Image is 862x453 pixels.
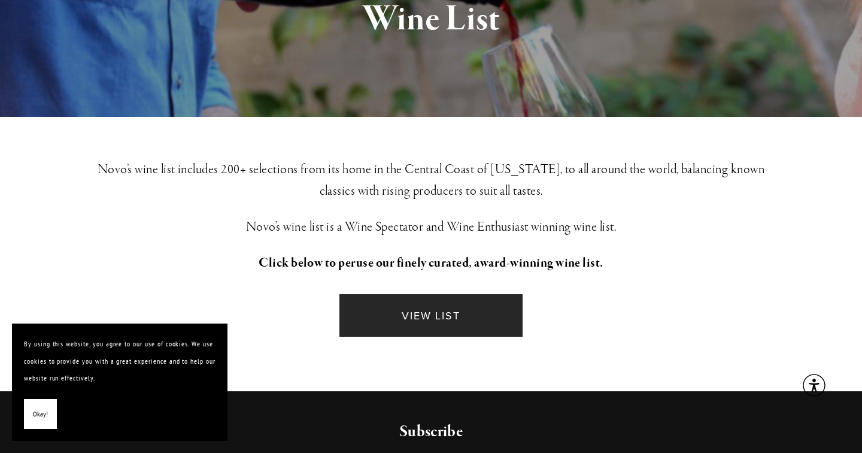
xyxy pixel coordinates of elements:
[135,421,728,443] h2: Subscribe
[12,324,227,441] section: Cookie banner
[82,216,780,238] h3: Novo’s wine list is a Wine Spectator and Wine Enthusiast winning wine list.
[24,336,215,387] p: By using this website, you agree to our use of cookies. We use cookies to provide you with a grea...
[259,255,603,271] strong: Click below to peruse our finely curated, award-winning wine list.
[24,399,57,430] button: Okay!
[82,159,780,202] h3: Novo’s wine list includes 200+ selections from its home in the Central Coast of [US_STATE], to al...
[33,406,48,423] span: Okay!
[339,294,523,337] a: VIEW LIST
